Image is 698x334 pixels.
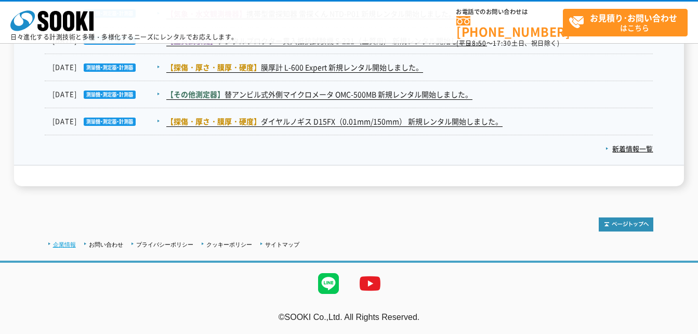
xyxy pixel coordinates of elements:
[136,241,193,248] a: プライバシーポリシー
[166,62,423,73] a: 【探傷・厚さ・膜厚・硬度】膜厚計 L-600 Expert 新規レンタル開始しました。
[166,89,472,100] a: 【その他測定器】替アンビル式外側マイクロメータ OMC-500MB 新規レンタル開始しました。
[472,38,486,48] span: 8:50
[77,63,136,72] img: 測量機・測定器・計測器
[52,89,165,100] dt: [DATE]
[456,9,563,15] span: お電話でのお問い合わせは
[10,34,238,40] p: 日々進化する計測技術と多種・多様化するニーズにレンタルでお応えします。
[89,241,123,248] a: お問い合わせ
[308,263,349,304] img: LINE
[77,118,136,126] img: 測量機・測定器・計測器
[605,144,653,153] a: 新着情報一覧
[166,89,225,99] span: 【その他測定器】
[52,116,165,127] dt: [DATE]
[166,116,261,126] span: 【探傷・厚さ・膜厚・硬度】
[456,16,563,37] a: [PHONE_NUMBER]
[569,9,687,35] span: はこちら
[166,116,503,127] a: 【探傷・厚さ・膜厚・硬度】ダイヤルノギス D15FX（0.01mm/150mm） 新規レンタル開始しました。
[456,38,559,48] span: (平日 ～ 土日、祝日除く)
[52,62,165,73] dt: [DATE]
[166,62,261,72] span: 【探傷・厚さ・膜厚・硬度】
[563,9,688,36] a: お見積り･お問い合わせはこちら
[77,91,136,99] img: 測量機・測定器・計測器
[206,241,252,248] a: クッキーポリシー
[599,217,653,232] img: トップページへ
[658,324,698,332] a: テストMail
[590,11,677,24] strong: お見積り･お問い合わせ
[493,38,511,48] span: 17:30
[349,263,391,304] img: YouTube
[265,241,299,248] a: サイトマップ
[53,241,76,248] a: 企業情報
